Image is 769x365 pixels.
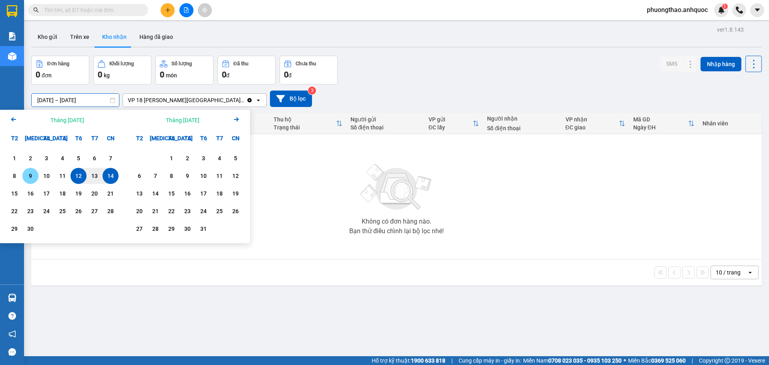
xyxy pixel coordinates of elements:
div: 30 [25,224,36,234]
div: 2 [182,153,193,163]
div: 28 [105,206,116,216]
div: Số điện thoại [487,125,557,131]
div: Choose Thứ Năm, tháng 10 23 2025. It's available. [179,203,195,219]
button: SMS [660,56,684,71]
div: Choose Thứ Sáu, tháng 10 31 2025. It's available. [195,221,211,237]
div: 23 [25,206,36,216]
div: Choose Thứ Bảy, tháng 09 27 2025. It's available. [87,203,103,219]
span: copyright [725,358,730,363]
div: 25 [57,206,68,216]
span: search [33,7,39,13]
div: 4 [214,153,225,163]
span: 0 [160,70,164,79]
div: Tháng [DATE] [50,116,84,124]
span: message [8,348,16,356]
div: Choose Chủ Nhật, tháng 09 28 2025. It's available. [103,203,119,219]
div: Selected start date. Thứ Sáu, tháng 09 12 2025. It's available. [70,168,87,184]
img: warehouse-icon [8,294,16,302]
div: 20 [134,206,145,216]
div: Choose Thứ Bảy, tháng 09 20 2025. It's available. [87,186,103,202]
button: plus [161,3,175,17]
div: 11 [57,171,68,181]
div: 31 [198,224,209,234]
div: Choose Thứ Tư, tháng 10 29 2025. It's available. [163,221,179,237]
span: Miền Bắc [628,356,686,365]
div: 5 [230,153,241,163]
div: 28 [150,224,161,234]
div: T7 [211,130,227,146]
img: solution-icon [8,32,16,40]
div: ver 1.8.143 [717,25,744,34]
div: Nhân viên [703,120,758,127]
div: Choose Chủ Nhật, tháng 09 7 2025. It's available. [103,150,119,166]
div: Choose Thứ Sáu, tháng 09 26 2025. It's available. [70,203,87,219]
div: Choose Thứ Hai, tháng 09 8 2025. It's available. [6,168,22,184]
strong: 1900 633 818 [411,357,445,364]
div: Choose Thứ Sáu, tháng 09 19 2025. It's available. [70,186,87,202]
div: 14 [150,189,161,198]
div: Choose Thứ Ba, tháng 10 7 2025. It's available. [147,168,163,184]
strong: 0708 023 035 - 0935 103 250 [548,357,622,364]
svg: open [747,269,753,276]
div: Choose Thứ Bảy, tháng 10 4 2025. It's available. [211,150,227,166]
div: Bạn thử điều chỉnh lại bộ lọc nhé! [349,228,444,234]
div: 10 [41,171,52,181]
span: Cung cấp máy in - giấy in: [459,356,521,365]
div: Tháng [DATE] [166,116,199,124]
span: đơn [42,72,52,79]
span: kg [104,72,110,79]
span: question-circle [8,312,16,320]
span: phuongthao.anhquoc [640,5,714,15]
span: ⚪️ [624,359,626,362]
div: Choose Thứ Năm, tháng 09 11 2025. It's available. [54,168,70,184]
sup: 3 [308,87,316,95]
div: 5 [73,153,84,163]
div: Choose Thứ Ba, tháng 09 2 2025. It's available. [22,150,38,166]
div: Choose Thứ Sáu, tháng 10 10 2025. It's available. [195,168,211,184]
div: VP gửi [429,116,473,123]
div: 1 [166,153,177,163]
div: 26 [73,206,84,216]
div: Choose Thứ Năm, tháng 10 2 2025. It's available. [179,150,195,166]
div: T7 [87,130,103,146]
div: 26 [230,206,241,216]
div: Choose Chủ Nhật, tháng 10 5 2025. It's available. [227,150,244,166]
div: [MEDICAL_DATA] [147,130,163,146]
span: Hỗ trợ kỹ thuật: [372,356,445,365]
span: món [166,72,177,79]
div: Choose Thứ Năm, tháng 10 9 2025. It's available. [179,168,195,184]
div: Choose Thứ Hai, tháng 10 20 2025. It's available. [131,203,147,219]
div: Choose Thứ Năm, tháng 09 18 2025. It's available. [54,186,70,202]
sup: 1 [722,4,728,9]
img: svg+xml;base64,PHN2ZyBjbGFzcz0ibGlzdC1wbHVnX19zdmciIHhtbG5zPSJodHRwOi8vd3d3LnczLm9yZy8yMDAwL3N2Zy... [356,159,437,215]
div: Choose Thứ Sáu, tháng 10 24 2025. It's available. [195,203,211,219]
div: T2 [131,130,147,146]
div: Choose Thứ Sáu, tháng 10 3 2025. It's available. [195,150,211,166]
button: Previous month. [9,115,18,125]
div: VP nhận [566,116,619,123]
div: Thu hộ [274,116,336,123]
div: Choose Thứ Bảy, tháng 09 13 2025. It's available. [87,168,103,184]
span: 0 [98,70,102,79]
div: Choose Thứ Ba, tháng 09 30 2025. It's available. [22,221,38,237]
div: Choose Thứ Tư, tháng 09 10 2025. It's available. [38,168,54,184]
span: Miền Nam [523,356,622,365]
div: 27 [134,224,145,234]
div: 13 [89,171,100,181]
svg: Arrow Right [232,115,241,124]
div: 16 [182,189,193,198]
div: 21 [150,206,161,216]
div: Choose Thứ Hai, tháng 10 13 2025. It's available. [131,186,147,202]
div: Choose Thứ Hai, tháng 10 27 2025. It's available. [131,221,147,237]
div: Choose Thứ Năm, tháng 09 25 2025. It's available. [54,203,70,219]
strong: 0369 525 060 [651,357,686,364]
div: 22 [9,206,20,216]
div: T5 [179,130,195,146]
button: Chưa thu0đ [280,56,338,85]
div: Choose Thứ Bảy, tháng 10 18 2025. It's available. [211,186,227,202]
div: 18 [214,189,225,198]
div: 9 [25,171,36,181]
div: [MEDICAL_DATA] [22,130,38,146]
div: T2 [6,130,22,146]
span: caret-down [754,6,761,14]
